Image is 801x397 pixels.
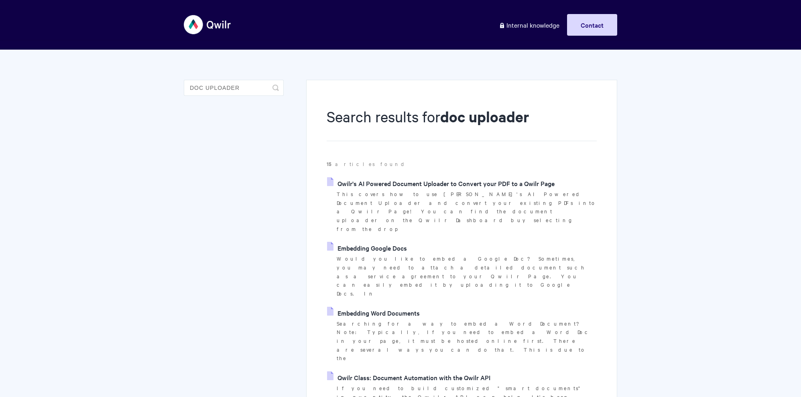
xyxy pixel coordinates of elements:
[184,10,232,40] img: Qwilr Help Center
[567,14,617,36] a: Contact
[327,242,407,254] a: Embedding Google Docs
[493,14,565,36] a: Internal knowledge
[337,319,597,363] p: Searching for a way to embed a Word Document? Note: Typically, If you need to embed a Word Doc in...
[327,371,490,383] a: Qwilr Class: Document Automation with the Qwilr API
[327,307,420,319] a: Embedding Word Documents
[327,160,335,168] strong: 15
[337,190,597,233] p: This covers how to use [PERSON_NAME]'s AI Powered Document Uploader and convert your existing PDF...
[327,160,597,168] p: articles found
[440,107,529,126] strong: doc uploader
[184,80,284,96] input: Search
[337,254,597,298] p: Would you like to embed a Google Doc? Sometimes, you may need to attach a detailed document such ...
[327,106,597,141] h1: Search results for
[327,177,555,189] a: Qwilr's AI Powered Document Uploader to Convert your PDF to a Qwilr Page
